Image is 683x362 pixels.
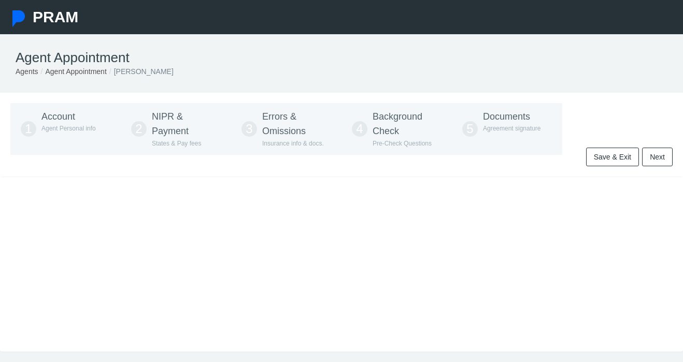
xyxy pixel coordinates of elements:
span: 1 [21,121,36,137]
span: 4 [352,121,367,137]
li: [PERSON_NAME] [107,66,174,77]
span: Errors & Omissions [262,111,306,136]
p: Pre-Check Questions [373,139,442,149]
p: States & Pay fees [152,139,221,149]
span: Account [41,111,75,122]
span: NIPR & Payment [152,111,189,136]
p: Insurance info & docs. [262,139,331,149]
h1: Agent Appointment [16,50,667,66]
a: Next [642,148,673,166]
span: Background Check [373,111,422,136]
span: 2 [131,121,147,137]
li: Agents [16,66,38,77]
p: Agent Personal info [41,124,110,134]
span: 5 [462,121,478,137]
a: Save & Exit [586,148,639,166]
span: 3 [241,121,257,137]
span: Documents [483,111,530,122]
li: Agent Appointment [38,66,107,77]
p: Agreement signature [483,124,552,134]
span: PRAM [33,8,78,25]
img: Pram Partner [10,10,27,27]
